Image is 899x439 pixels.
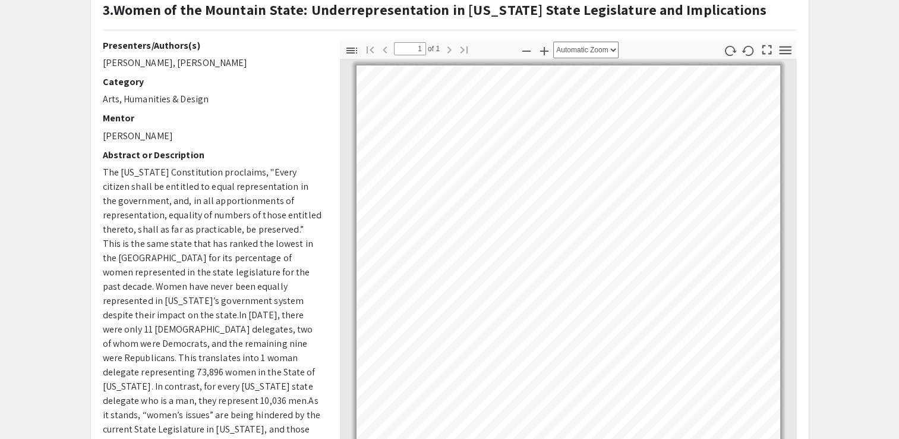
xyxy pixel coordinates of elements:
button: Previous Page [375,40,395,58]
p: [PERSON_NAME] [103,129,322,143]
button: Next Page [439,40,459,58]
h2: Presenters/Authors(s) [103,40,322,51]
select: Zoom [553,42,619,58]
button: Switch to Presentation Mode [756,40,777,57]
button: Go to Last Page [454,40,474,58]
button: Toggle Sidebar [342,42,362,59]
p: [PERSON_NAME], [PERSON_NAME] [103,56,322,70]
button: Rotate Clockwise [720,42,740,59]
iframe: Chat [9,385,51,430]
h2: Category [103,76,322,87]
h2: Mentor [103,112,322,124]
button: Tools [775,42,795,59]
span: In [DATE], there were only 11 [DEMOGRAPHIC_DATA] delegates, two of whom were Democrats, and the r... [103,309,316,407]
button: Zoom In [534,42,554,59]
button: Rotate Counterclockwise [738,42,758,59]
h2: Abstract or Description [103,149,322,161]
input: Page [394,42,426,55]
button: Zoom Out [516,42,537,59]
button: Go to First Page [360,40,380,58]
span: of 1 [426,42,440,55]
p: Arts, Humanities & Design [103,92,322,106]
